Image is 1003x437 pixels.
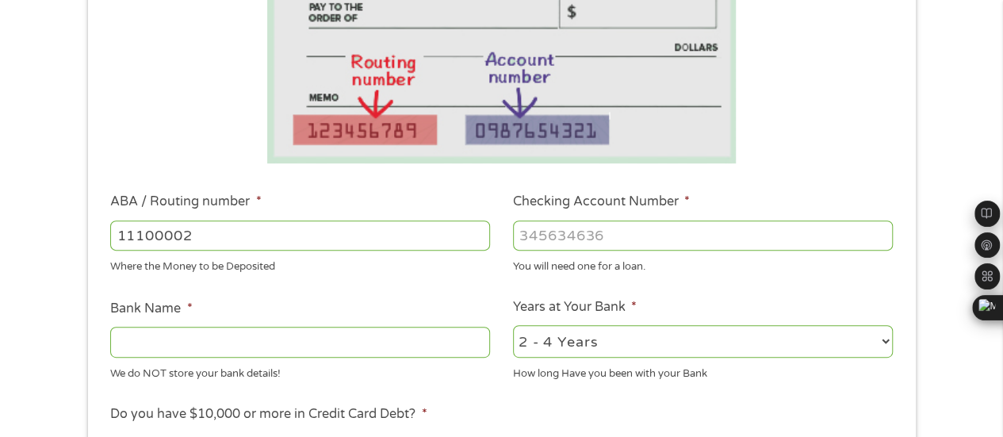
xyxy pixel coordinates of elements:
[110,254,490,275] div: Where the Money to be Deposited
[110,406,427,423] label: Do you have $10,000 or more in Credit Card Debt?
[513,194,690,210] label: Checking Account Number
[513,360,893,381] div: How long Have you been with your Bank
[513,254,893,275] div: You will need one for a loan.
[110,194,261,210] label: ABA / Routing number
[110,301,192,317] label: Bank Name
[513,299,637,316] label: Years at Your Bank
[110,220,490,251] input: 263177916
[110,360,490,381] div: We do NOT store your bank details!
[513,220,893,251] input: 345634636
